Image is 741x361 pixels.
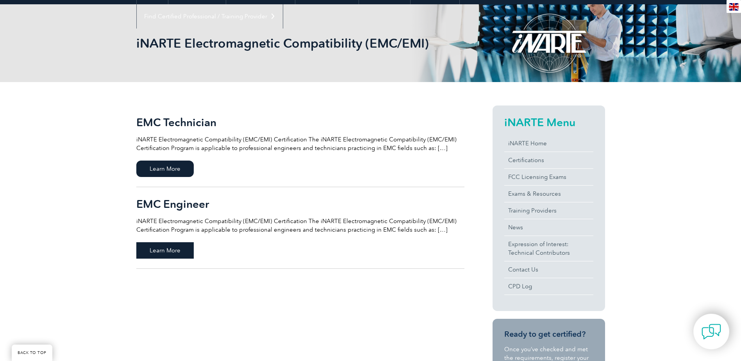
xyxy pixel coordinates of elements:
[504,278,593,295] a: CPD Log
[504,116,593,129] h2: iNARTE Menu
[504,329,593,339] h3: Ready to get certified?
[136,135,464,152] p: iNARTE Electromagnetic Compatibility (EMC/EMI) Certification The iNARTE Electromagnetic Compatibi...
[136,242,194,259] span: Learn More
[504,219,593,236] a: News
[504,261,593,278] a: Contact Us
[504,169,593,185] a: FCC Licensing Exams
[504,236,593,261] a: Expression of Interest:Technical Contributors
[136,161,194,177] span: Learn More
[729,3,739,11] img: en
[136,198,464,210] h2: EMC Engineer
[136,36,436,51] h1: iNARTE Electromagnetic Compatibility (EMC/EMI)
[504,186,593,202] a: Exams & Resources
[504,135,593,152] a: iNARTE Home
[136,187,464,269] a: EMC Engineer iNARTE Electromagnetic Compatibility (EMC/EMI) Certification The iNARTE Electromagne...
[12,345,52,361] a: BACK TO TOP
[504,202,593,219] a: Training Providers
[504,152,593,168] a: Certifications
[136,105,464,187] a: EMC Technician iNARTE Electromagnetic Compatibility (EMC/EMI) Certification The iNARTE Electromag...
[136,116,464,129] h2: EMC Technician
[136,217,464,234] p: iNARTE Electromagnetic Compatibility (EMC/EMI) Certification The iNARTE Electromagnetic Compatibi...
[702,322,721,341] img: contact-chat.png
[137,4,283,29] a: Find Certified Professional / Training Provider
